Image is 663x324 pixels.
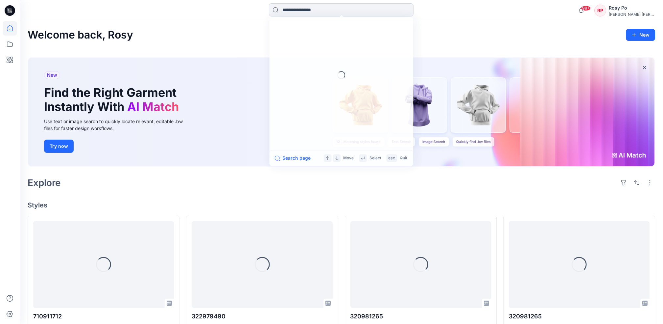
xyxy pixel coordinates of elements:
[33,312,174,321] p: 710911712
[28,29,133,41] h2: Welcome back, Rosy
[44,86,182,114] h1: Find the Right Garment Instantly With
[581,6,591,11] span: 99+
[609,12,655,17] div: [PERSON_NAME] [PERSON_NAME]
[192,312,332,321] p: 322979490
[28,177,61,188] h2: Explore
[127,99,179,114] span: AI Match
[400,155,407,161] p: Quit
[47,71,57,79] span: New
[594,5,606,16] div: RP
[350,312,491,321] p: 320981265
[28,201,655,209] h4: Styles
[609,4,655,12] div: Rosy Po
[369,155,381,161] p: Select
[44,118,192,132] div: Use text or image search to quickly locate relevant, editable .bw files for faster design workflows.
[44,140,74,153] button: Try now
[509,312,650,321] p: 320981265
[626,29,655,41] button: New
[275,154,311,162] button: Search page
[389,155,395,161] p: esc
[343,155,354,161] p: Move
